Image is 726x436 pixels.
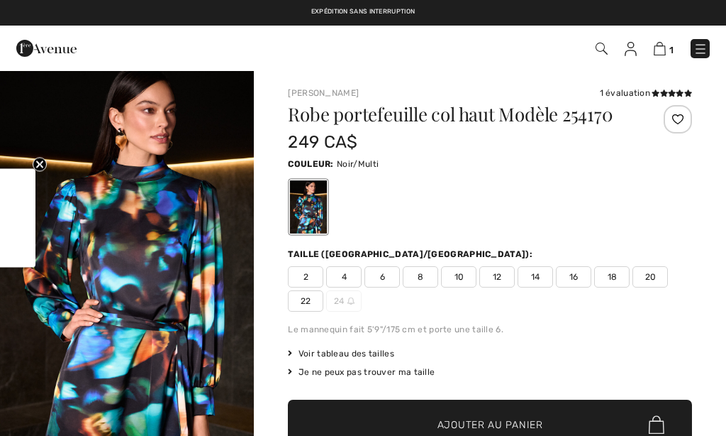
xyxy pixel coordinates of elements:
[594,266,630,288] span: 18
[16,34,77,62] img: 1ère Avenue
[364,266,400,288] span: 6
[337,159,379,169] span: Noir/Multi
[437,418,543,432] span: Ajouter au panier
[33,158,47,172] button: Close teaser
[347,298,354,305] img: ring-m.svg
[632,266,668,288] span: 20
[288,290,323,312] span: 22
[600,87,692,99] div: 1 évaluation
[693,42,708,56] img: Menu
[403,266,438,288] span: 8
[654,42,666,55] img: Panier d'achat
[288,88,359,98] a: [PERSON_NAME]
[288,366,692,378] div: Je ne peux pas trouver ma taille
[625,42,637,56] img: Mes infos
[479,266,515,288] span: 12
[16,40,77,54] a: 1ère Avenue
[596,43,608,55] img: Recherche
[654,40,674,57] a: 1
[290,180,327,234] div: Noir/Multi
[288,266,323,288] span: 2
[649,415,664,434] img: Bag.svg
[288,323,692,336] div: Le mannequin fait 5'9"/175 cm et porte une taille 6.
[288,347,394,360] span: Voir tableau des tailles
[669,45,674,55] span: 1
[288,248,535,261] div: Taille ([GEOGRAPHIC_DATA]/[GEOGRAPHIC_DATA]):
[288,132,357,152] span: 249 CA$
[326,266,362,288] span: 4
[288,105,625,124] h1: Robe portefeuille col haut Modèle 254170
[441,266,476,288] span: 10
[326,290,362,312] span: 24
[556,266,591,288] span: 16
[518,266,553,288] span: 14
[288,159,333,169] span: Couleur:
